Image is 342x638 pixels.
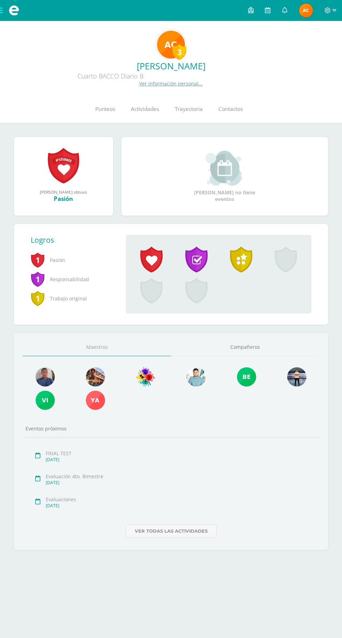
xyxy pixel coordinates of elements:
a: Contactos [210,95,251,123]
div: 3 [172,44,186,60]
a: [PERSON_NAME] [6,60,336,72]
img: event_small.png [206,151,244,186]
a: Punteos [87,95,123,123]
span: Punteos [95,105,115,113]
a: Ver información personal... [139,80,203,87]
div: [PERSON_NAME] no tiene eventos [190,151,260,202]
div: [DATE] [46,480,312,486]
span: Responsabilidad [31,270,115,289]
div: FINAL TEST [46,450,312,457]
img: c490b80d80e9edf85c435738230cd812.png [136,367,155,386]
div: [DATE] [46,503,312,509]
span: 1 [31,290,45,306]
img: 2790451410765bad2b69e4316271b4d3.png [299,3,313,17]
img: e29994105dc3c498302d04bab28faecd.png [86,367,105,386]
img: c41d019b26e4da35ead46476b645875d.png [237,367,256,386]
img: f1de0090d169917daf4d0a2768869178.png [86,391,105,410]
span: Pasión [31,250,115,270]
div: Eventos próximos [23,425,319,432]
div: Evaluación 4to. Bimestre [46,473,312,480]
a: Trayectoria [167,95,210,123]
a: Ver todas las actividades [126,524,217,538]
div: Pasión [21,195,106,203]
span: Trabajo original [31,289,115,308]
a: Actividades [123,95,167,123]
div: Evaluaciones [46,496,312,503]
div: Logros [31,235,120,245]
span: Contactos [218,105,243,113]
span: Trayectoria [175,105,203,113]
span: 1 [31,252,45,268]
div: Cuarto BACCO Diario B [6,72,215,80]
img: 0f63e8005e7200f083a8d258add6f512.png [187,367,206,386]
img: 86ad762a06db99f3d783afd7c36c2468.png [36,391,55,410]
div: [PERSON_NAME] obtuvo [21,189,106,195]
a: Compañeros [171,338,319,356]
span: 1 [31,271,45,287]
img: 62c276f9e5707e975a312ba56e3c64d5.png [287,367,306,386]
a: Maestros [23,338,171,356]
span: Actividades [131,105,159,113]
div: [DATE] [46,457,312,463]
img: ecca0b378a48b7ab4b91c770ef05ad6a.png [157,31,185,59]
img: 15ead7f1e71f207b867fb468c38fe54e.png [36,367,55,386]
